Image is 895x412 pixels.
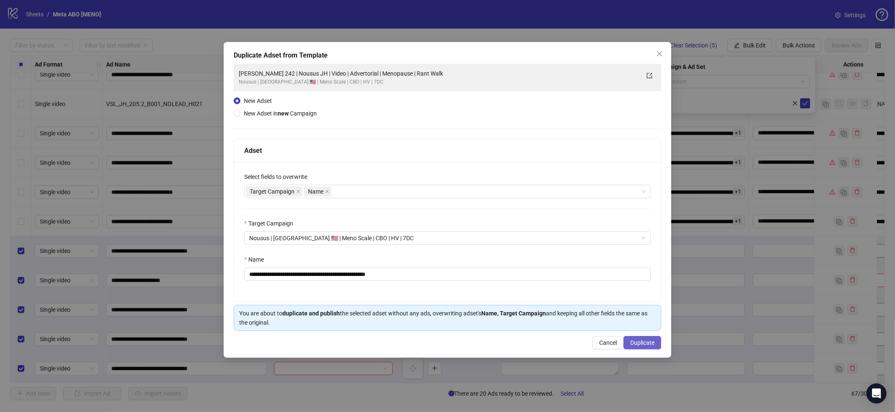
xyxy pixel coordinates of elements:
strong: duplicate and publish [282,310,340,317]
div: Adset [244,145,651,156]
span: Name [304,186,331,197]
label: Target Campaign [244,219,298,228]
span: export [647,73,652,79]
span: close [325,189,329,194]
div: Duplicate Adset from Template [234,50,661,60]
strong: new [278,110,289,117]
span: close [656,50,663,57]
div: [PERSON_NAME] 242 | Nousus JH | Video | Advertorial | Menopause | Rant Walk [239,69,639,78]
div: You are about to the selected adset without any ads, overwriting adset's and keeping all other fi... [239,309,656,327]
span: Cancel [599,339,617,346]
label: Name [244,255,269,264]
span: Target Campaign [246,186,303,197]
input: Name [244,268,651,281]
button: Close [653,47,666,60]
button: Duplicate [624,336,661,349]
span: close [296,189,300,194]
span: New Adset [244,97,272,104]
span: Nousus | USA 🇺🇸 | Meno Scale | CBO | HV | 7DC [249,232,646,244]
span: Duplicate [630,339,655,346]
strong: Name, Target Campaign [481,310,546,317]
div: Nousus | [GEOGRAPHIC_DATA] 🇺🇸 | Meno Scale | CBO | HV | 7DC [239,78,639,86]
span: Name [308,187,324,196]
div: Open Intercom Messenger [866,383,887,404]
button: Cancel [592,336,624,349]
span: Target Campaign [250,187,295,196]
label: Select fields to overwrite [244,172,313,181]
span: New Adset in Campaign [244,110,317,117]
